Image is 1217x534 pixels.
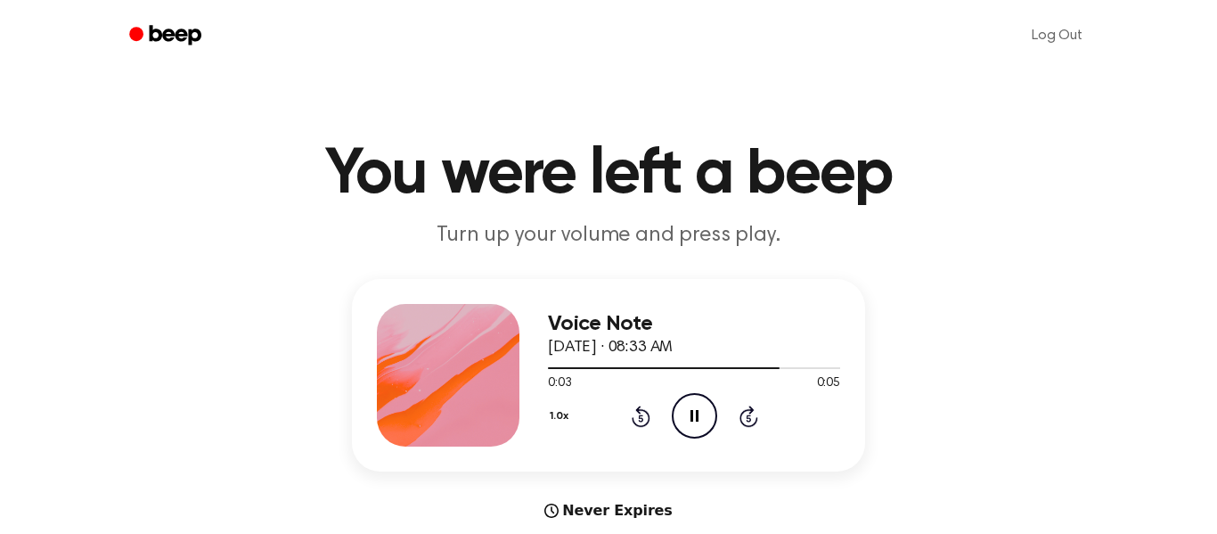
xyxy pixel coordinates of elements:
[548,312,840,336] h3: Voice Note
[352,500,865,522] div: Never Expires
[548,401,575,431] button: 1.0x
[117,19,217,53] a: Beep
[817,374,840,393] span: 0:05
[152,143,1065,207] h1: You were left a beep
[1014,14,1100,57] a: Log Out
[548,340,673,356] span: [DATE] · 08:33 AM
[266,221,951,251] p: Turn up your volume and press play.
[548,374,571,393] span: 0:03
